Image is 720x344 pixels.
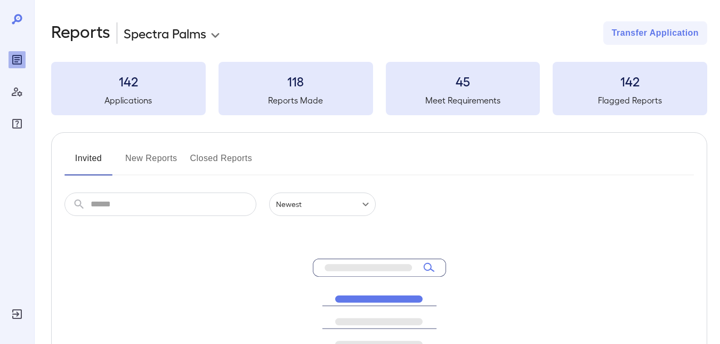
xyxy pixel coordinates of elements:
h5: Flagged Reports [553,94,707,107]
button: New Reports [125,150,177,175]
h3: 142 [553,73,707,90]
button: Closed Reports [190,150,253,175]
div: Newest [269,193,376,216]
h5: Applications [51,94,206,107]
div: Manage Users [9,83,26,100]
h3: 142 [51,73,206,90]
summary: 142Applications118Reports Made45Meet Requirements142Flagged Reports [51,62,707,115]
button: Invited [64,150,112,175]
div: Reports [9,51,26,68]
h3: 45 [386,73,540,90]
div: Log Out [9,306,26,323]
p: Spectra Palms [124,25,206,42]
h2: Reports [51,21,110,45]
h5: Meet Requirements [386,94,540,107]
h3: 118 [219,73,373,90]
div: FAQ [9,115,26,132]
h5: Reports Made [219,94,373,107]
button: Transfer Application [603,21,707,45]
